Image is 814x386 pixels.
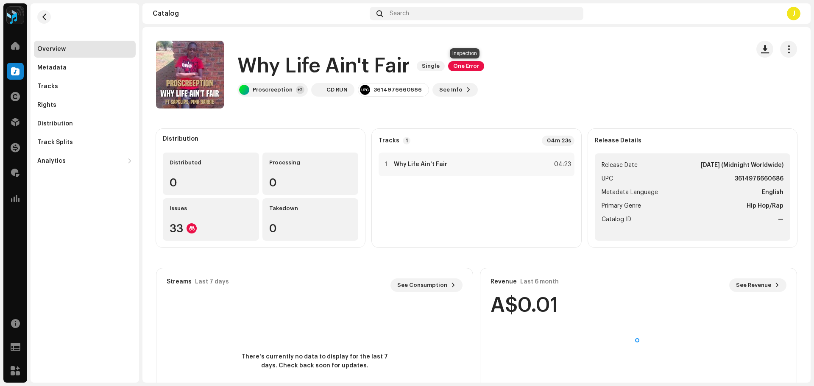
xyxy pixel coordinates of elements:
button: See Info [432,83,478,97]
div: Proscreeption [253,86,293,93]
span: One Error [448,61,484,71]
span: See Consumption [397,277,447,294]
strong: Why Life Ain't Fair [394,161,447,168]
div: Tracks [37,83,58,90]
span: See Info [439,81,463,98]
div: Distributed [170,159,252,166]
div: Issues [170,205,252,212]
button: See Consumption [390,278,463,292]
div: Distribution [37,120,73,127]
div: 3614976660686 [374,86,422,93]
span: Catalog ID [602,214,631,225]
div: Processing [269,159,352,166]
div: Streams [167,278,192,285]
span: Metadata Language [602,187,658,197]
re-m-nav-item: Metadata [34,59,136,76]
span: Search [390,10,409,17]
div: Distribution [163,136,198,142]
div: 04m 23s [542,136,574,146]
re-m-nav-dropdown: Analytics [34,153,136,169]
strong: [DATE] (Midnight Worldwide) [701,160,783,170]
div: Rights [37,102,56,108]
re-m-nav-item: Distribution [34,115,136,132]
div: Track Splits [37,139,73,146]
div: Last 6 month [520,278,559,285]
h1: Why Life Ain't Fair [237,53,410,80]
span: Primary Genre [602,201,641,211]
span: See Revenue [736,277,771,294]
div: Last 7 days [195,278,229,285]
div: 04:23 [552,159,571,169]
span: Release Date [602,160,638,170]
span: UPC [602,174,613,184]
button: See Revenue [729,278,786,292]
img: 2dae3d76-597f-44f3-9fef-6a12da6d2ece [7,7,24,24]
div: Analytics [37,158,66,164]
re-m-nav-item: Rights [34,97,136,114]
strong: Tracks [379,137,399,144]
strong: English [762,187,783,197]
div: Metadata [37,64,67,71]
div: J [787,7,800,20]
strong: — [778,214,783,225]
div: Catalog [153,10,366,17]
re-m-nav-item: Track Splits [34,134,136,151]
strong: 3614976660686 [735,174,783,184]
div: Overview [37,46,66,53]
span: Single [417,61,445,71]
div: Revenue [491,278,517,285]
div: +2 [296,86,304,94]
span: There's currently no data to display for the last 7 days. Check back soon for updates. [238,353,391,370]
strong: Hip Hop/Rap [747,201,783,211]
re-m-nav-item: Overview [34,41,136,58]
div: Takedown [269,205,352,212]
strong: Release Details [595,137,641,144]
div: CD RUN [326,86,348,93]
img: d7f58fa4-a84a-4eb0-a9e8-caec2c9900aa [313,85,323,95]
re-m-nav-item: Tracks [34,78,136,95]
p-badge: 1 [403,137,410,144]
